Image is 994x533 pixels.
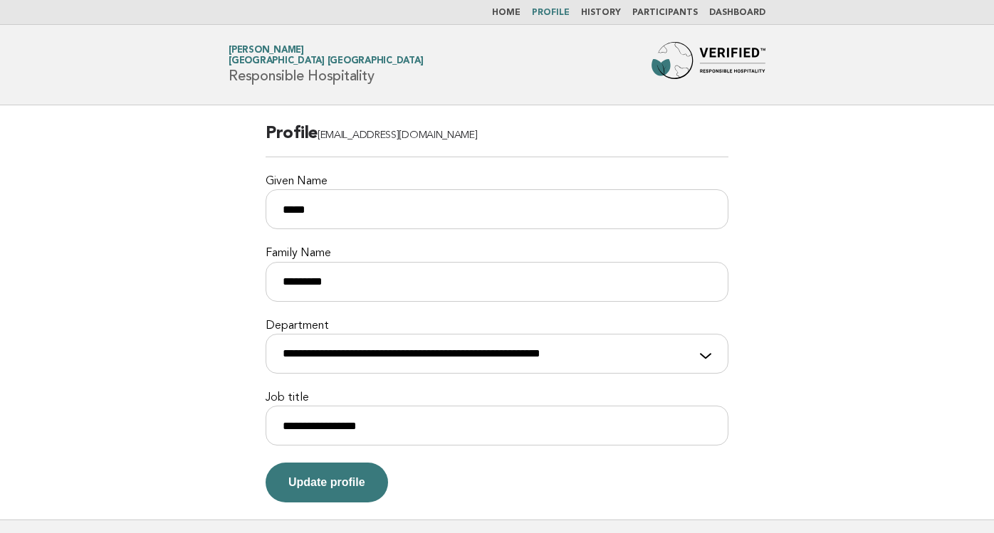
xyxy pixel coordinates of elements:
h2: Profile [266,122,728,157]
label: Family Name [266,246,728,261]
h1: Responsible Hospitality [229,46,423,83]
span: [GEOGRAPHIC_DATA] [GEOGRAPHIC_DATA] [229,57,423,66]
a: Participants [632,9,698,17]
a: History [581,9,621,17]
label: Given Name [266,174,728,189]
a: [PERSON_NAME][GEOGRAPHIC_DATA] [GEOGRAPHIC_DATA] [229,46,423,65]
a: Home [492,9,520,17]
img: Forbes Travel Guide [652,42,765,88]
button: Update profile [266,463,388,502]
label: Department [266,319,728,334]
label: Job title [266,391,728,406]
span: [EMAIL_ADDRESS][DOMAIN_NAME] [318,130,478,141]
a: Profile [532,9,570,17]
a: Dashboard [709,9,765,17]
